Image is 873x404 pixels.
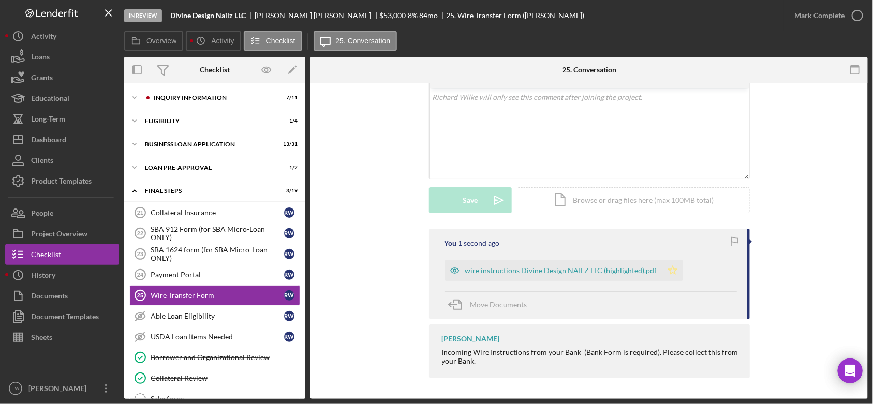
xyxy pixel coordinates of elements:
[284,249,294,259] div: R W
[200,66,230,74] div: Checklist
[31,67,53,91] div: Grants
[31,203,53,226] div: People
[5,223,119,244] a: Project Overview
[784,5,868,26] button: Mark Complete
[5,327,119,348] button: Sheets
[279,95,298,101] div: 7 / 11
[31,306,99,330] div: Document Templates
[129,306,300,326] a: Able Loan EligibilityRW
[129,264,300,285] a: 24Payment PortalRW
[31,223,87,247] div: Project Overview
[129,244,300,264] a: 23SBA 1624 form (for SBA Micro-Loan ONLY)RW
[151,395,300,403] div: Salesforce
[5,286,119,306] button: Documents
[31,47,50,70] div: Loans
[562,66,616,74] div: 25. Conversation
[5,67,119,88] a: Grants
[465,266,657,275] div: wire instructions Divine Design NAILZ LLC (highlighted).pdf
[31,129,66,153] div: Dashboard
[458,239,500,247] time: 2025-10-14 14:48
[129,202,300,223] a: 21Collateral InsuranceRW
[26,378,93,401] div: [PERSON_NAME]
[470,300,527,309] span: Move Documents
[5,109,119,129] button: Long-Term
[266,37,295,45] label: Checklist
[5,150,119,171] a: Clients
[5,244,119,265] button: Checklist
[380,11,406,20] div: $53,000
[31,327,52,350] div: Sheets
[5,306,119,327] button: Document Templates
[447,11,585,20] div: 25. Wire Transfer Form ([PERSON_NAME])
[31,171,92,194] div: Product Templates
[31,109,65,132] div: Long-Term
[31,88,69,111] div: Educational
[5,129,119,150] a: Dashboard
[151,246,284,262] div: SBA 1624 form (for SBA Micro-Loan ONLY)
[5,203,119,223] button: People
[186,31,241,51] button: Activity
[151,374,300,382] div: Collateral Review
[279,118,298,124] div: 1 / 4
[129,326,300,347] a: USDA Loan Items NeededRW
[284,290,294,301] div: R W
[137,272,144,278] tspan: 24
[137,292,143,298] tspan: 25
[129,285,300,306] a: 25Wire Transfer FormRW
[12,386,20,392] text: TW
[170,11,246,20] b: Divine Design Nailz LLC
[154,95,272,101] div: INQUIRY INFORMATION
[5,171,119,191] button: Product Templates
[314,31,397,51] button: 25. Conversation
[137,210,143,216] tspan: 21
[211,37,234,45] label: Activity
[463,187,478,213] div: Save
[5,378,119,399] button: TW[PERSON_NAME]
[838,358,863,383] div: Open Intercom Messenger
[284,228,294,238] div: R W
[445,239,457,247] div: You
[5,47,119,67] button: Loans
[145,164,272,171] div: LOAN PRE-APPROVAL
[284,311,294,321] div: R W
[145,118,272,124] div: ELIGIBILITY
[336,37,391,45] label: 25. Conversation
[129,347,300,368] a: Borrower and Organizational Review
[445,292,538,318] button: Move Documents
[151,208,284,217] div: Collateral Insurance
[124,9,162,22] div: In Review
[137,251,143,257] tspan: 23
[151,312,284,320] div: Able Loan Eligibility
[5,88,119,109] button: Educational
[129,368,300,388] a: Collateral Review
[279,164,298,171] div: 1 / 2
[794,5,845,26] div: Mark Complete
[145,141,272,147] div: BUSINESS LOAN APPLICATION
[5,26,119,47] button: Activity
[408,11,418,20] div: 8 %
[284,332,294,342] div: R W
[429,187,512,213] button: Save
[151,271,284,279] div: Payment Portal
[31,286,68,309] div: Documents
[284,207,294,218] div: R W
[151,353,300,362] div: Borrower and Organizational Review
[445,260,683,281] button: wire instructions Divine Design NAILZ LLC (highlighted).pdf
[5,265,119,286] button: History
[419,11,438,20] div: 84 mo
[31,265,55,288] div: History
[284,270,294,280] div: R W
[31,26,56,49] div: Activity
[279,141,298,147] div: 13 / 31
[137,230,143,236] tspan: 22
